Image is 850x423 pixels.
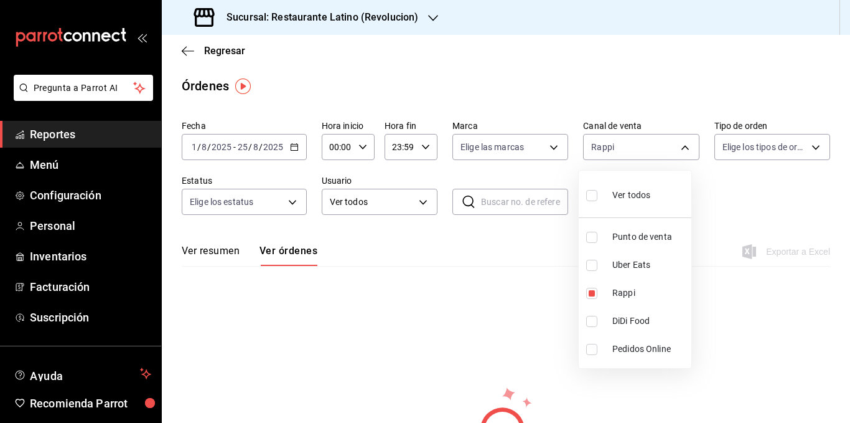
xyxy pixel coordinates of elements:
[612,287,686,300] span: Rappi
[612,259,686,272] span: Uber Eats
[612,189,650,202] span: Ver todos
[612,315,686,328] span: DiDi Food
[612,231,686,244] span: Punto de venta
[612,343,686,356] span: Pedidos Online
[235,78,251,94] img: Tooltip marker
